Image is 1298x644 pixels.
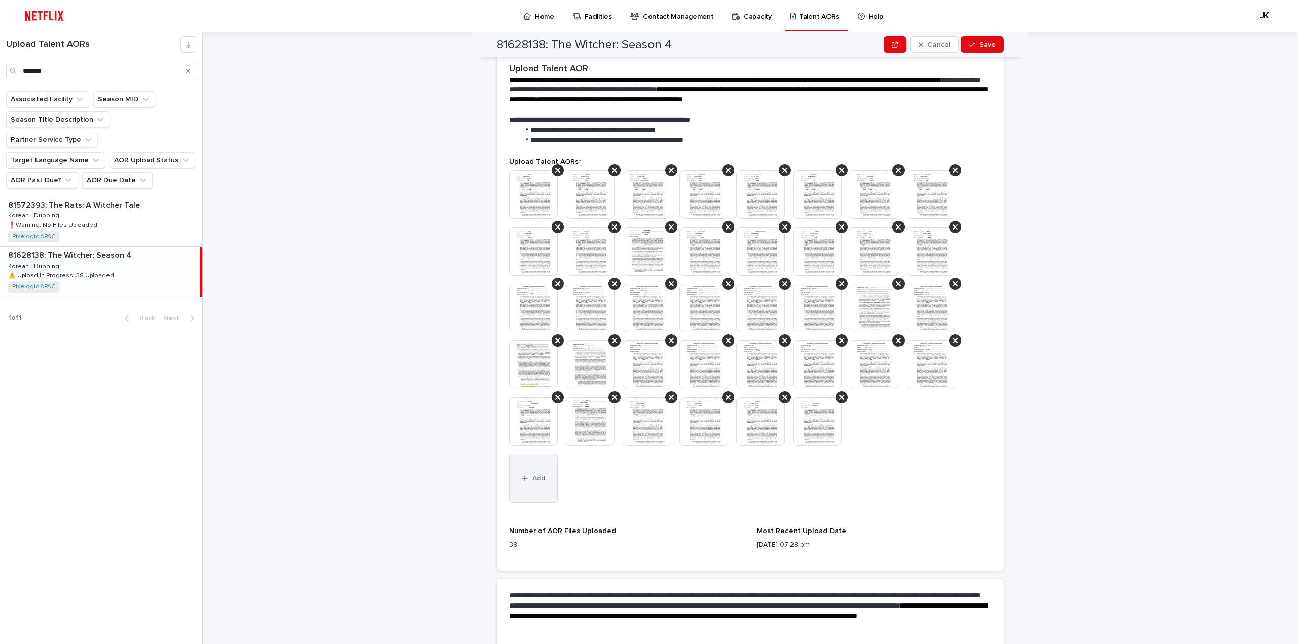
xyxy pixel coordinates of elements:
[8,270,116,279] p: ⚠️ Upload In Progress: 38 Uploaded
[12,283,55,290] a: Pixelogic APAC
[756,540,992,550] p: [DATE] 07:28 pm
[509,454,558,503] button: Add
[117,314,159,323] button: Back
[12,233,55,240] a: Pixelogic APAC
[509,64,588,75] h2: Upload Talent AOR
[6,91,89,107] button: Associated Facility
[927,41,950,48] span: Cancel
[509,527,616,535] span: Number of AOR Files Uploaded
[6,39,180,50] h1: Upload Talent AORs
[6,132,98,148] button: Partner Service Type
[961,36,1004,53] button: Save
[979,41,996,48] span: Save
[1256,8,1273,24] div: JK
[133,315,155,322] span: Back
[8,249,133,260] p: 81628138: The Witcher: Season 4
[8,220,99,229] p: ❗️Warning: No Files Uploaded
[93,91,155,107] button: Season MID
[6,63,196,79] input: Search
[756,527,846,535] span: Most Recent Upload Date
[532,475,545,482] span: Add
[20,6,68,26] img: ifQbXi3ZQGMSEF7WDB7W
[8,210,61,219] p: Korean - Dubbing
[6,172,78,188] button: AOR Past Due?
[497,37,672,52] h2: 81628138: The Witcher: Season 4
[163,315,186,322] span: Next
[8,261,61,270] p: Korean - Dubbing
[910,36,959,53] button: Cancel
[159,314,202,323] button: Next
[6,152,105,168] button: Target Language Name
[6,111,110,128] button: Season Title Description
[509,540,744,550] p: 38
[82,172,153,188] button: AOR Due Date
[509,158,581,165] span: Upload Talent AORs
[110,152,195,168] button: AOR Upload Status
[8,199,142,210] p: 81572393: The Rats: A Witcher Tale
